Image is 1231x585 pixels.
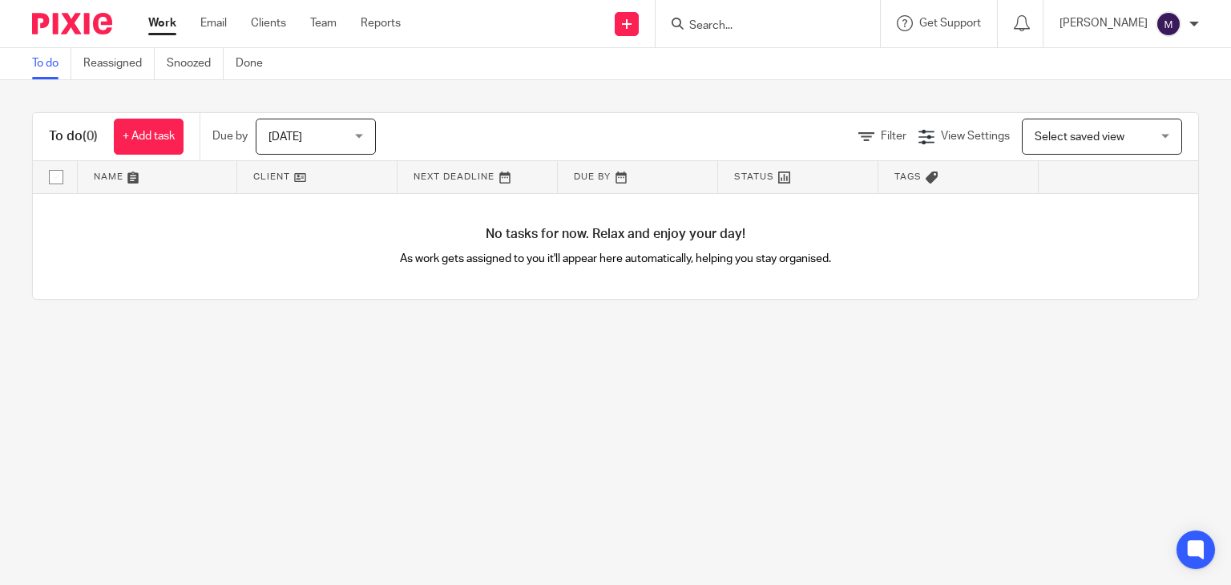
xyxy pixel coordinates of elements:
a: Reports [361,15,401,31]
h1: To do [49,128,98,145]
a: Done [236,48,275,79]
a: To do [32,48,71,79]
span: (0) [83,130,98,143]
p: [PERSON_NAME] [1059,15,1148,31]
a: Work [148,15,176,31]
span: Tags [894,172,922,181]
span: Get Support [919,18,981,29]
a: Snoozed [167,48,224,79]
span: View Settings [941,131,1010,142]
input: Search [688,19,832,34]
span: [DATE] [268,131,302,143]
a: + Add task [114,119,184,155]
h4: No tasks for now. Relax and enjoy your day! [33,226,1198,243]
img: svg%3E [1156,11,1181,37]
a: Reassigned [83,48,155,79]
a: Email [200,15,227,31]
span: Select saved view [1035,131,1124,143]
span: Filter [881,131,906,142]
a: Team [310,15,337,31]
p: Due by [212,128,248,144]
p: As work gets assigned to you it'll appear here automatically, helping you stay organised. [325,251,907,267]
a: Clients [251,15,286,31]
img: Pixie [32,13,112,34]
